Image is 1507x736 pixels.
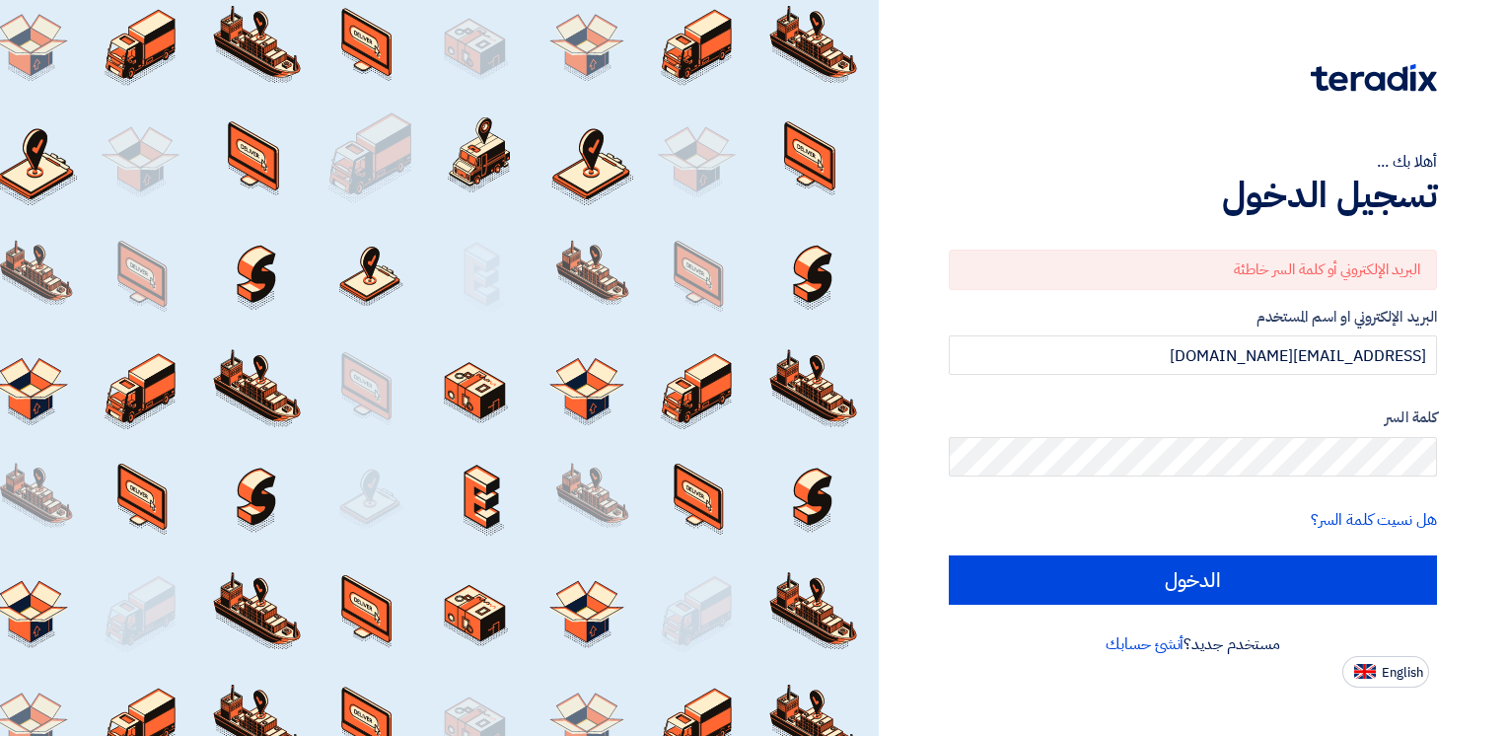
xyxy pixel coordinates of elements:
[1342,656,1429,688] button: English
[949,174,1437,217] h1: تسجيل الدخول
[949,406,1437,429] label: كلمة السر
[949,335,1437,375] input: أدخل بريد العمل الإلكتروني او اسم المستخدم الخاص بك ...
[949,555,1437,605] input: الدخول
[1354,664,1376,679] img: en-US.png
[949,250,1437,290] div: البريد الإلكتروني أو كلمة السر خاطئة
[949,306,1437,329] label: البريد الإلكتروني او اسم المستخدم
[1382,666,1423,680] span: English
[949,150,1437,174] div: أهلا بك ...
[1106,632,1184,656] a: أنشئ حسابك
[949,632,1437,656] div: مستخدم جديد؟
[1311,508,1437,532] a: هل نسيت كلمة السر؟
[1311,64,1437,92] img: Teradix logo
